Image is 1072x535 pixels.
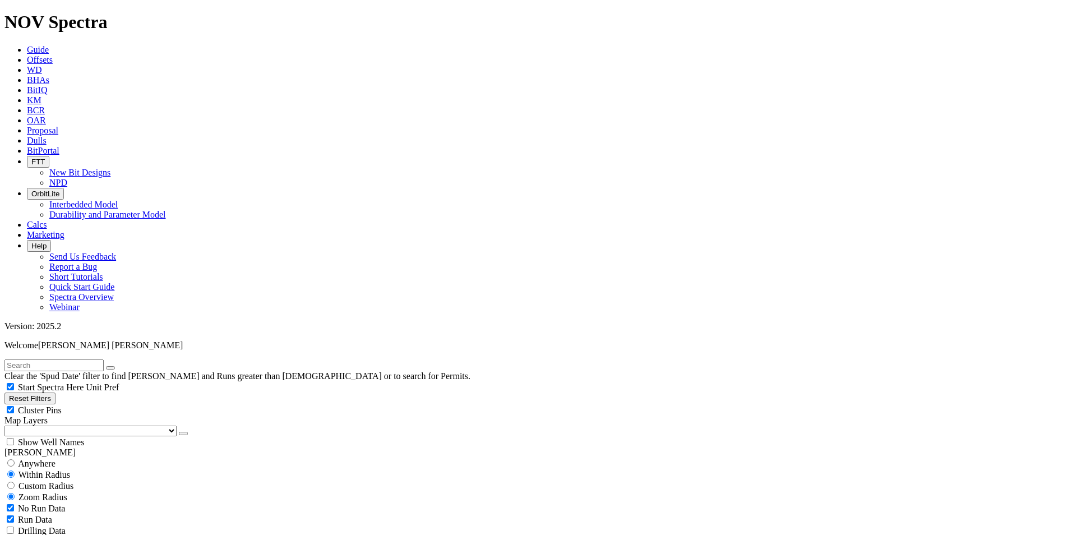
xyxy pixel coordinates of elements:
span: Custom Radius [19,481,73,491]
h1: NOV Spectra [4,12,1068,33]
a: Spectra Overview [49,292,114,302]
div: [PERSON_NAME] [4,448,1068,458]
a: Offsets [27,55,53,64]
a: Short Tutorials [49,272,103,282]
span: Show Well Names [18,437,84,447]
span: Cluster Pins [18,405,62,415]
a: Marketing [27,230,64,239]
a: NPD [49,178,67,187]
a: Proposal [27,126,58,135]
a: BCR [27,105,45,115]
button: Reset Filters [4,393,56,404]
span: Map Layers [4,416,48,425]
a: OAR [27,116,46,125]
input: Start Spectra Here [7,383,14,390]
span: OrbitLite [31,190,59,198]
p: Welcome [4,340,1068,350]
a: Report a Bug [49,262,97,271]
a: Webinar [49,302,80,312]
a: Calcs [27,220,47,229]
a: KM [27,95,41,105]
a: Quick Start Guide [49,282,114,292]
button: FTT [27,156,49,168]
span: FTT [31,158,45,166]
span: Unit Pref [86,382,119,392]
button: OrbitLite [27,188,64,200]
span: Anywhere [18,459,56,468]
span: Within Radius [19,470,70,479]
span: Zoom Radius [19,492,67,502]
a: BitIQ [27,85,47,95]
input: Search [4,359,104,371]
span: Help [31,242,47,250]
button: Help [27,240,51,252]
span: Clear the 'Spud Date' filter to find [PERSON_NAME] and Runs greater than [DEMOGRAPHIC_DATA] or to... [4,371,470,381]
span: Start Spectra Here [18,382,84,392]
a: WD [27,65,42,75]
a: Interbedded Model [49,200,118,209]
a: Guide [27,45,49,54]
span: [PERSON_NAME] [PERSON_NAME] [38,340,183,350]
a: BitPortal [27,146,59,155]
div: Version: 2025.2 [4,321,1068,331]
a: Dulls [27,136,47,145]
span: No Run Data [18,504,65,513]
a: Send Us Feedback [49,252,116,261]
a: New Bit Designs [49,168,110,177]
a: Durability and Parameter Model [49,210,166,219]
span: Run Data [18,515,52,524]
a: BHAs [27,75,49,85]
